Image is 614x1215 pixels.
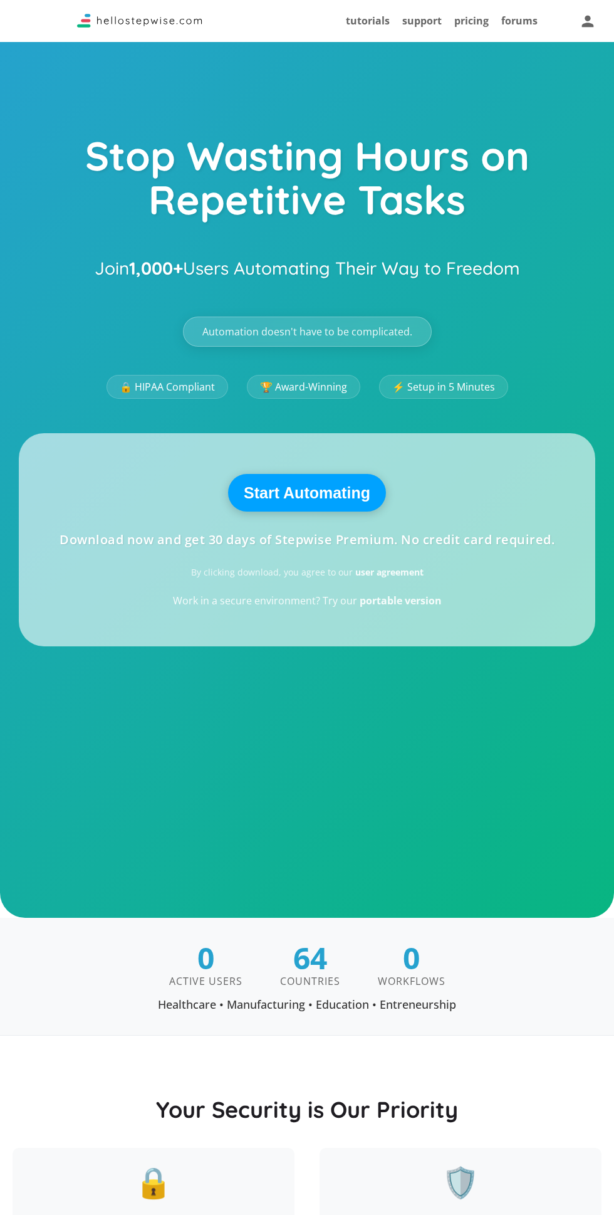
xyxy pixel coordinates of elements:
span: 🛡️ [338,1167,583,1197]
a: support [402,14,442,28]
span: Workflows [378,976,445,986]
span: 64 [293,943,327,973]
span: Automation doesn't have to be complicated. [202,327,412,337]
a: forums [501,14,538,28]
div: By clicking download, you agree to our [191,568,424,577]
a: user agreement [355,566,424,578]
img: Logo [77,14,202,28]
span: 0 [403,943,420,973]
a: 🔒 HIPAA Compliant [107,375,228,399]
button: Start Automating [228,474,386,512]
div: Download now and get 30 days of Stepwise Premium. No credit card required. [60,534,554,546]
a: Stepwise [77,17,202,31]
strong: 1,000+ [129,257,183,279]
a: portable version [360,594,442,607]
a: pricing [454,14,489,28]
a: tutorials [346,14,390,28]
a: ⚡ Setup in 5 Minutes [379,375,508,399]
div: Work in a secure environment? Try our [173,596,442,606]
span: Countries [280,976,340,986]
h3: Your Security is Our Priority [13,1096,601,1123]
span: Active Users [169,976,242,986]
a: 🏆 Award-Winning [247,375,360,399]
h2: Join Users Automating Their Way to Freedom [95,251,520,285]
span: 0 [197,943,214,973]
span: 🔒 [31,1167,276,1197]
